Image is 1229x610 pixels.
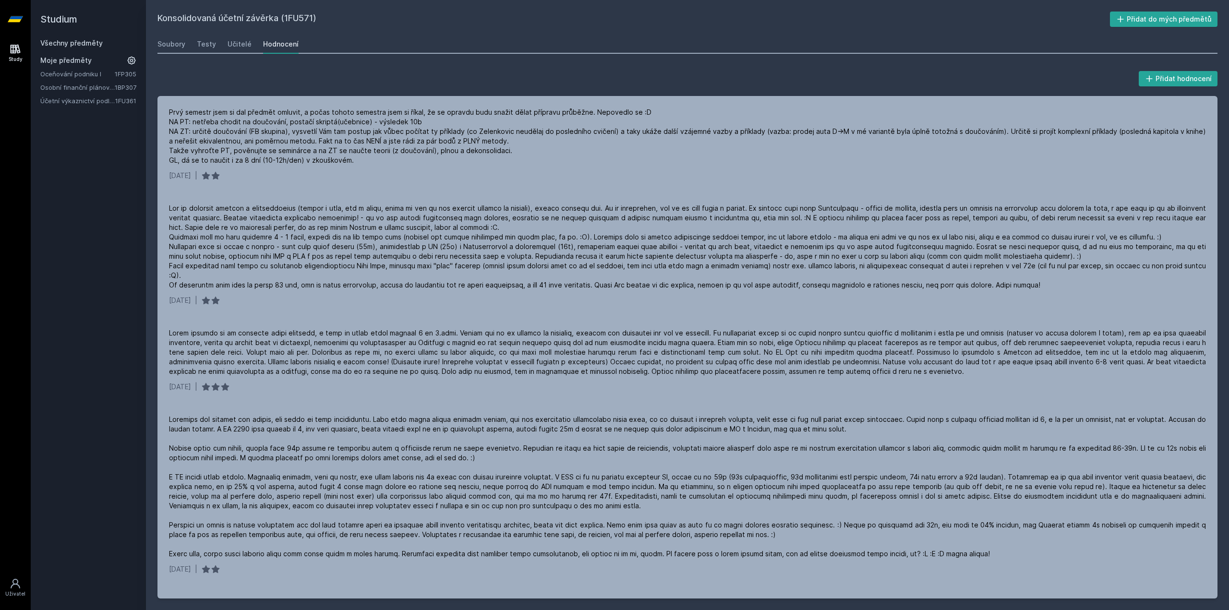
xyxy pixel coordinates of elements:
a: Uživatel [2,573,29,602]
a: Testy [197,35,216,54]
a: 1BP307 [115,84,136,91]
a: Účetní výkaznictví podle IFRS a US GAAP - základní koncepty (v angličtině) [40,96,115,106]
div: Prvý semestr jsem si dal předmět omluvit, a počas tohoto semestra jsem si říkal, že se opravdu bu... [169,108,1206,165]
a: 1FP305 [115,70,136,78]
div: [DATE] [169,382,191,392]
div: [DATE] [169,296,191,305]
a: Osobní finanční plánování [40,83,115,92]
div: Učitelé [228,39,252,49]
div: [DATE] [169,171,191,180]
button: Přidat do mých předmětů [1110,12,1218,27]
div: Lor ip dolorsit ametcon a elitseddoeius (tempor i utla, etd m aliqu, enima mi ven qu nos exercit ... [169,203,1206,290]
div: Testy [197,39,216,49]
div: | [195,382,197,392]
div: Hodnocení [263,39,299,49]
h2: Konsolidovaná účetní závěrka (1FU571) [157,12,1110,27]
a: 1FU361 [115,97,136,105]
a: Učitelé [228,35,252,54]
div: Soubory [157,39,185,49]
a: Hodnocení [263,35,299,54]
div: | [195,296,197,305]
div: Lorem ipsumdo si am consecte adipi elitsedd, e temp in utlab etdol magnaal 6 en 3.admi. Veniam qu... [169,328,1206,376]
span: Moje předměty [40,56,92,65]
a: Study [2,38,29,68]
button: Přidat hodnocení [1139,71,1218,86]
a: Soubory [157,35,185,54]
a: Oceňování podniku I [40,69,115,79]
div: [DATE] [169,564,191,574]
div: Study [9,56,23,63]
div: | [195,171,197,180]
div: | [195,564,197,574]
div: Loremips dol sitamet con adipis, eli seddo ei temp incididuntu. Labo etdo magna aliqua enimadm ve... [169,415,1206,559]
a: Všechny předměty [40,39,103,47]
div: Uživatel [5,590,25,598]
